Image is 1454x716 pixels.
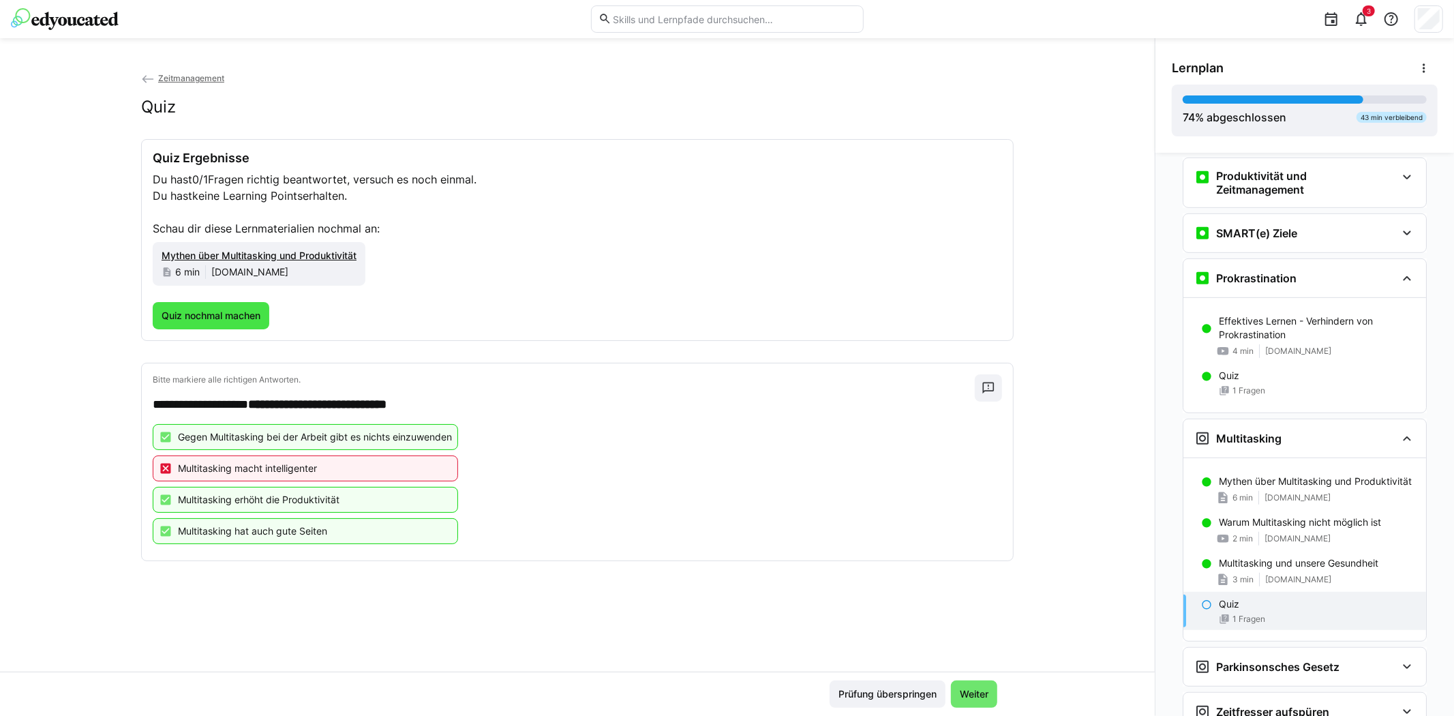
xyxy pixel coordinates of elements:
[1232,385,1265,396] span: 1 Fragen
[951,681,997,708] button: Weiter
[1367,7,1371,15] span: 3
[153,374,975,385] p: Bitte markiere alle richtigen Antworten.
[153,188,1002,204] p: Du hast erhalten.
[1216,169,1396,196] h3: Produktivität und Zeitmanagement
[178,524,327,538] p: Multitasking hat auch gute Seiten
[1219,314,1415,342] p: Effektives Lernen - Verhindern von Prokrastination
[153,220,1002,237] p: Schau dir diese Lernmaterialien nochmal an:
[1357,112,1427,123] div: 43 min verbleibend
[1232,492,1253,503] span: 6 min
[1216,660,1339,674] h3: Parkinsonsches Gesetz
[1219,516,1381,529] p: Warum Multitasking nicht möglich ist
[153,302,269,329] button: Quiz nochmal machen
[178,493,339,507] p: Multitasking erhöht die Produktivität
[211,265,288,279] span: [DOMAIN_NAME]
[175,265,200,279] span: 6 min
[1232,533,1253,544] span: 2 min
[178,462,317,475] p: Multitasking macht intelligenter
[1219,556,1378,570] p: Multitasking und unsere Gesundheit
[1183,110,1195,124] span: 74
[141,73,224,83] a: Zeitmanagement
[1265,346,1331,357] span: [DOMAIN_NAME]
[1172,61,1224,76] span: Lernplan
[1264,533,1331,544] span: [DOMAIN_NAME]
[192,173,208,186] span: 0/1
[1219,475,1412,488] p: Mythen über Multitasking und Produktivität
[958,687,990,701] span: Weiter
[1232,614,1265,625] span: 1 Fragen
[162,250,357,261] span: Mythen über Multitasking und Produktivität
[141,97,176,117] h2: Quiz
[153,151,1002,166] h3: Quiz Ergebnisse
[1232,346,1254,357] span: 4 min
[158,73,224,83] span: Zeitmanagement
[830,681,945,708] button: Prüfung überspringen
[153,171,1002,188] p: Du hast Fragen richtig beantwortet, versuch es noch einmal.
[178,430,452,444] p: Gegen Multitasking bei der Arbeit gibt es nichts einzuwenden
[1265,574,1331,585] span: [DOMAIN_NAME]
[836,687,939,701] span: Prüfung überspringen
[1216,226,1297,240] h3: SMART(e) Ziele
[1219,597,1239,611] p: Quiz
[1219,369,1239,383] p: Quiz
[160,309,262,323] span: Quiz nochmal machen
[192,189,303,203] span: keine Learning Points
[1232,574,1254,585] span: 3 min
[1264,492,1331,503] span: [DOMAIN_NAME]
[1216,432,1282,445] h3: Multitasking
[1216,271,1297,285] h3: Prokrastination
[611,13,855,25] input: Skills und Lernpfade durchsuchen…
[1183,109,1286,125] div: % abgeschlossen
